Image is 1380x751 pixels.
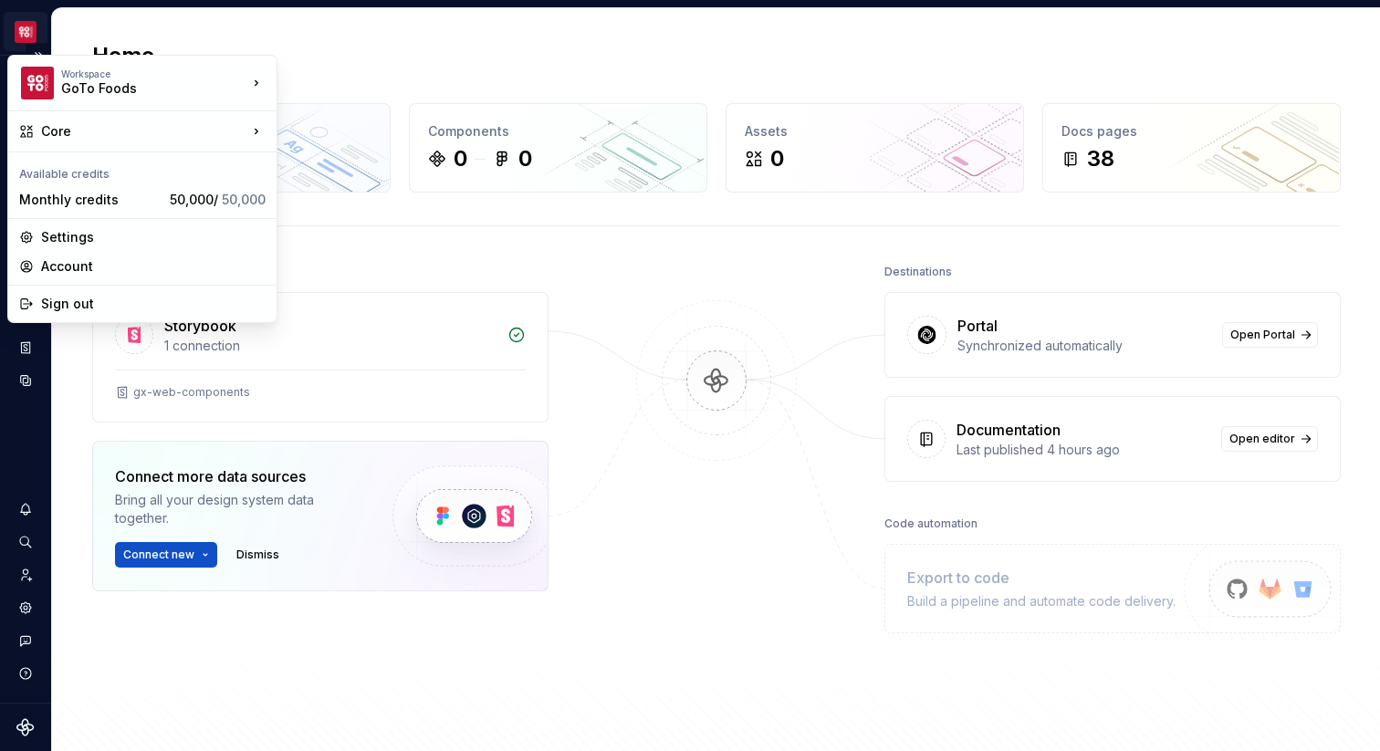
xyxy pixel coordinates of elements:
div: Monthly credits [19,191,162,209]
span: 50,000 / [170,192,266,207]
div: Available credits [12,156,273,185]
div: Account [41,257,266,276]
div: Settings [41,228,266,246]
div: GoTo Foods [61,79,216,98]
div: Sign out [41,295,266,313]
div: Workspace [61,68,247,79]
span: 50,000 [222,192,266,207]
div: Core [41,122,247,141]
img: f4f33d50-0937-4074-a32a-c7cda971eed1.png [21,67,54,99]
